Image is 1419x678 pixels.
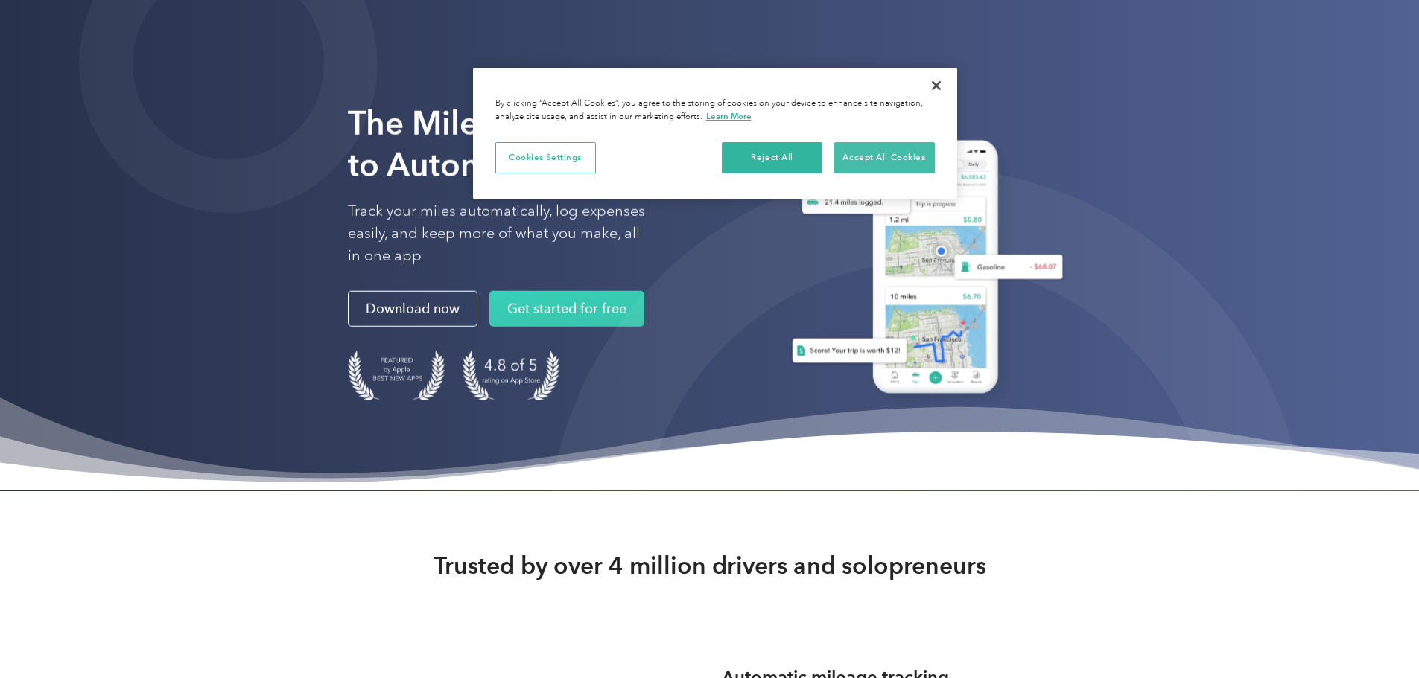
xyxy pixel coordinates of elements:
[920,69,953,102] button: Close
[495,97,935,124] div: By clicking “Accept All Cookies”, you agree to the storing of cookies on your device to enhance s...
[834,142,935,173] button: Accept All Cookies
[463,351,559,400] img: 4.9 out of 5 stars on the app store
[348,200,646,267] p: Track your miles automatically, log expenses easily, and keep more of what you make, all in one app
[495,142,596,173] button: Cookies Settings
[434,551,986,581] strong: Trusted by over 4 million drivers and solopreneurs
[489,291,644,327] a: Get started for free
[706,111,752,121] a: More information about your privacy, opens in a new tab
[473,68,957,199] div: Privacy
[348,291,477,327] a: Download now
[722,142,822,173] button: Reject All
[348,103,743,185] strong: The Mileage Tracking App to Automate Your Logs
[348,351,445,400] img: Badge for Featured by Apple Best New Apps
[473,68,957,199] div: Cookie banner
